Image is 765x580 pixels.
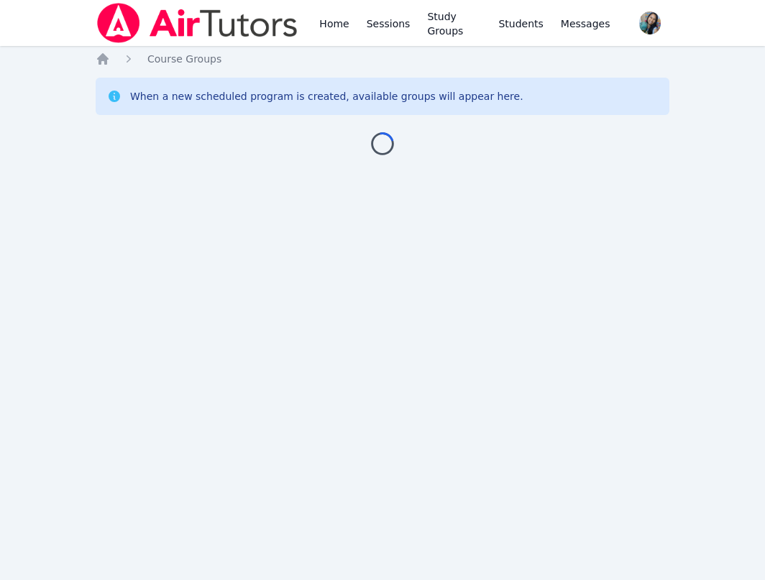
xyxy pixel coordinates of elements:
[96,3,299,43] img: Air Tutors
[147,52,221,66] a: Course Groups
[561,17,610,31] span: Messages
[130,89,523,103] div: When a new scheduled program is created, available groups will appear here.
[147,53,221,65] span: Course Groups
[96,52,669,66] nav: Breadcrumb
